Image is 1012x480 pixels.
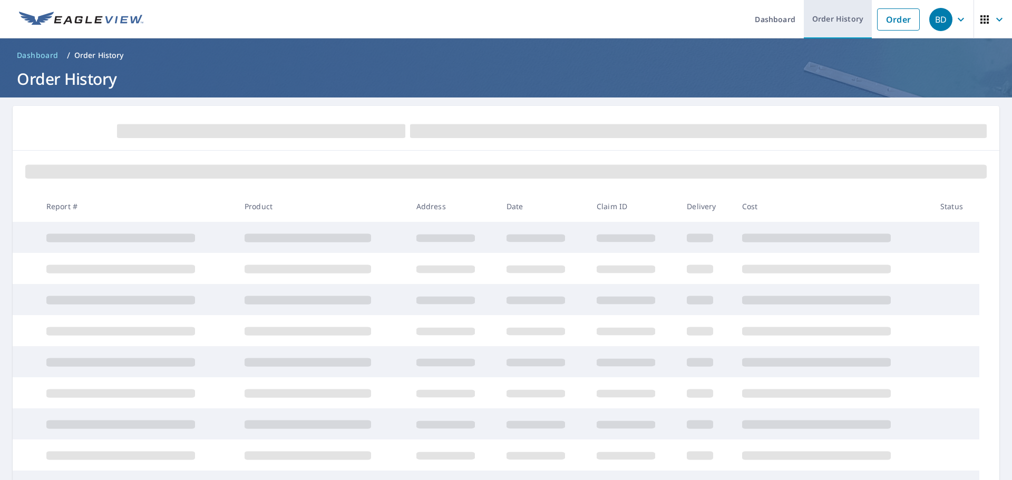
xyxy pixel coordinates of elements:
[877,8,920,31] a: Order
[13,47,63,64] a: Dashboard
[236,191,408,222] th: Product
[408,191,498,222] th: Address
[74,50,124,61] p: Order History
[929,8,952,31] div: BD
[17,50,59,61] span: Dashboard
[19,12,143,27] img: EV Logo
[38,191,236,222] th: Report #
[13,68,999,90] h1: Order History
[498,191,588,222] th: Date
[67,49,70,62] li: /
[734,191,932,222] th: Cost
[13,47,999,64] nav: breadcrumb
[932,191,979,222] th: Status
[588,191,678,222] th: Claim ID
[678,191,733,222] th: Delivery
